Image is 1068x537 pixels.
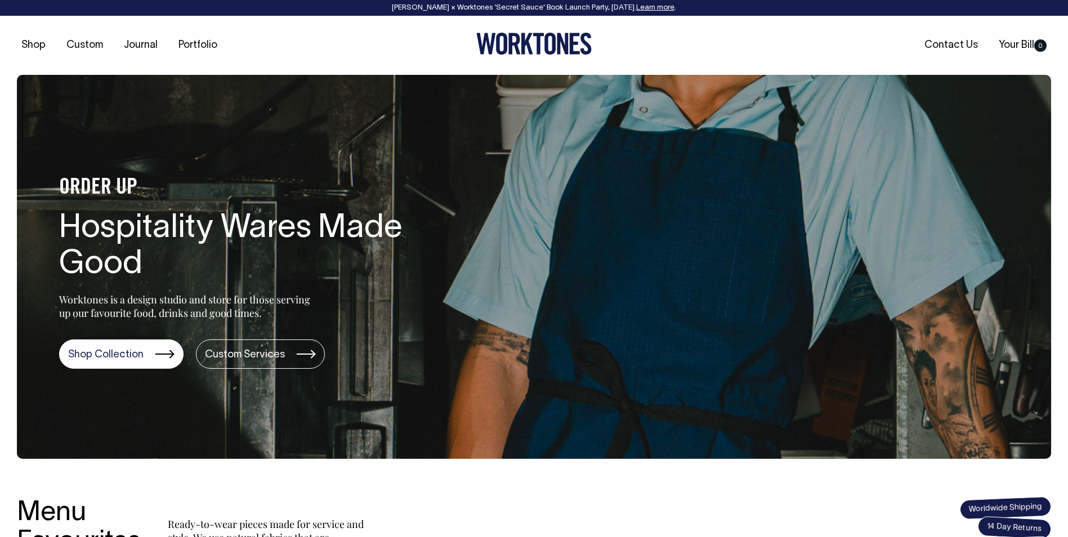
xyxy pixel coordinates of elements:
a: Custom [62,36,108,55]
a: Shop Collection [59,339,184,369]
a: Learn more [636,5,674,11]
h4: ORDER UP [59,176,419,200]
a: Your Bill0 [994,36,1051,55]
span: Worldwide Shipping [959,496,1051,520]
a: Contact Us [920,36,982,55]
span: 0 [1034,39,1047,52]
h1: Hospitality Wares Made Good [59,211,419,283]
a: Custom Services [196,339,325,369]
div: [PERSON_NAME] × Worktones ‘Secret Sauce’ Book Launch Party, [DATE]. . [11,4,1057,12]
a: Shop [17,36,50,55]
p: Worktones is a design studio and store for those serving up our favourite food, drinks and good t... [59,293,315,320]
a: Journal [119,36,162,55]
a: Portfolio [174,36,222,55]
